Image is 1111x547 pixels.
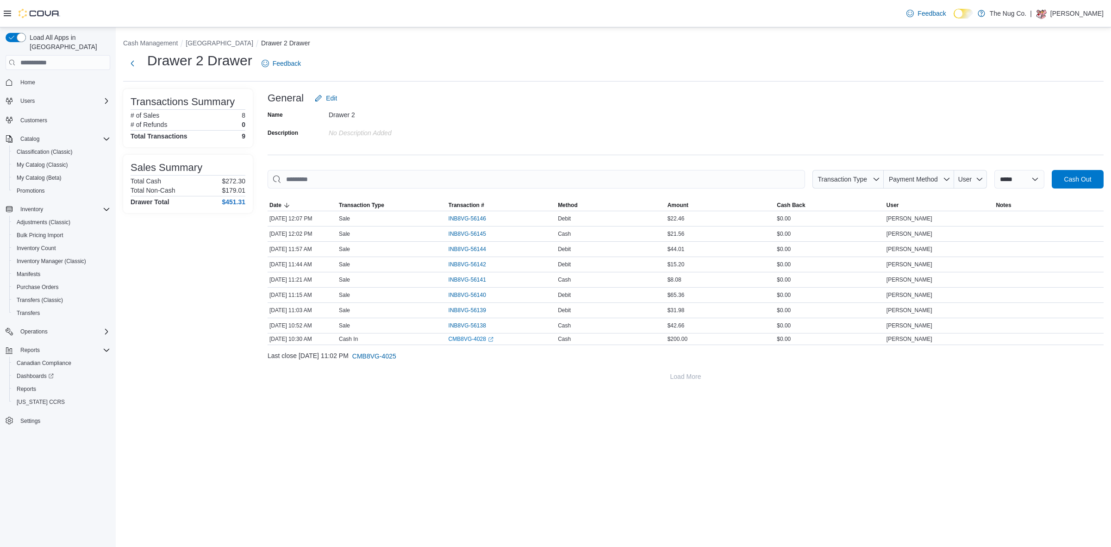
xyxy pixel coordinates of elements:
p: Sale [339,322,350,329]
button: Cash Back [775,200,885,211]
button: Reports [9,383,114,396]
p: | [1030,8,1032,19]
a: Settings [17,415,44,427]
span: Customers [20,117,47,124]
span: Inventory Count [17,245,56,252]
button: Load More [268,367,1104,386]
span: [PERSON_NAME] [886,230,932,238]
div: $0.00 [775,305,885,316]
button: Cash Management [123,39,178,47]
span: Inventory [17,204,110,215]
button: Next [123,54,142,73]
span: $22.46 [668,215,685,222]
span: Promotions [17,187,45,195]
a: Purchase Orders [13,282,62,293]
span: Feedback [918,9,946,18]
h3: Transactions Summary [131,96,235,107]
button: Transaction Type [812,170,884,189]
a: Bulk Pricing Import [13,230,67,241]
a: Manifests [13,269,44,280]
div: $0.00 [775,320,885,331]
button: Method [556,200,666,211]
span: Customers [17,114,110,126]
span: Debit [558,215,571,222]
button: Manifests [9,268,114,281]
h6: # of Refunds [131,121,167,128]
button: Reports [17,345,44,356]
p: Sale [339,261,350,268]
span: Users [17,95,110,107]
button: Catalog [2,132,114,145]
span: [PERSON_NAME] [886,245,932,253]
span: Purchase Orders [13,282,110,293]
p: Sale [339,307,350,314]
span: Feedback [273,59,301,68]
div: [DATE] 11:03 AM [268,305,337,316]
button: Operations [17,326,51,337]
span: Bulk Pricing Import [13,230,110,241]
span: Canadian Compliance [13,358,110,369]
button: CMB8VG-4025 [349,347,400,365]
div: [DATE] 11:44 AM [268,259,337,270]
a: Dashboards [9,370,114,383]
button: Date [268,200,337,211]
input: Dark Mode [954,9,973,19]
span: Dashboards [13,371,110,382]
div: Drawer 2 [329,107,453,119]
a: Customers [17,115,51,126]
span: User [886,201,899,209]
span: [PERSON_NAME] [886,307,932,314]
div: $0.00 [775,259,885,270]
span: Debit [558,245,571,253]
span: Classification (Classic) [13,146,110,157]
svg: External link [488,337,493,342]
button: INB8VG-56139 [449,305,495,316]
div: Last close [DATE] 11:02 PM [268,347,1104,365]
span: Debit [558,307,571,314]
span: Operations [20,328,48,335]
button: Promotions [9,184,114,197]
span: Bulk Pricing Import [17,232,63,239]
button: INB8VG-56142 [449,259,495,270]
button: Canadian Compliance [9,357,114,370]
button: INB8VG-56141 [449,274,495,285]
div: [DATE] 10:52 AM [268,320,337,331]
span: Cash Out [1064,175,1091,184]
button: INB8VG-56146 [449,213,495,224]
span: Classification (Classic) [17,148,73,156]
p: 0 [242,121,245,128]
h6: Total Cash [131,177,161,185]
span: Debit [558,261,571,268]
span: Home [17,76,110,88]
span: Transaction # [449,201,484,209]
span: [PERSON_NAME] [886,276,932,283]
span: Washington CCRS [13,396,110,408]
button: User [954,170,987,189]
h1: Drawer 2 Drawer [147,51,252,70]
span: Settings [17,415,110,427]
span: Catalog [20,135,39,143]
span: [PERSON_NAME] [886,215,932,222]
button: INB8VG-56144 [449,244,495,255]
button: My Catalog (Beta) [9,171,114,184]
button: Operations [2,325,114,338]
div: $0.00 [775,289,885,301]
span: INB8VG-56138 [449,322,486,329]
h3: General [268,93,304,104]
span: Promotions [13,185,110,196]
p: Cash In [339,335,358,343]
span: Catalog [17,133,110,145]
button: Customers [2,113,114,126]
span: Purchase Orders [17,283,59,291]
div: $0.00 [775,213,885,224]
button: INB8VG-56138 [449,320,495,331]
span: Load More [670,372,701,381]
button: Transaction Type [337,200,447,211]
p: Sale [339,276,350,283]
a: Feedback [258,54,305,73]
span: CMB8VG-4025 [352,352,396,361]
span: Adjustments (Classic) [13,217,110,228]
a: Inventory Manager (Classic) [13,256,90,267]
span: Inventory [20,206,43,213]
span: Date [269,201,281,209]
